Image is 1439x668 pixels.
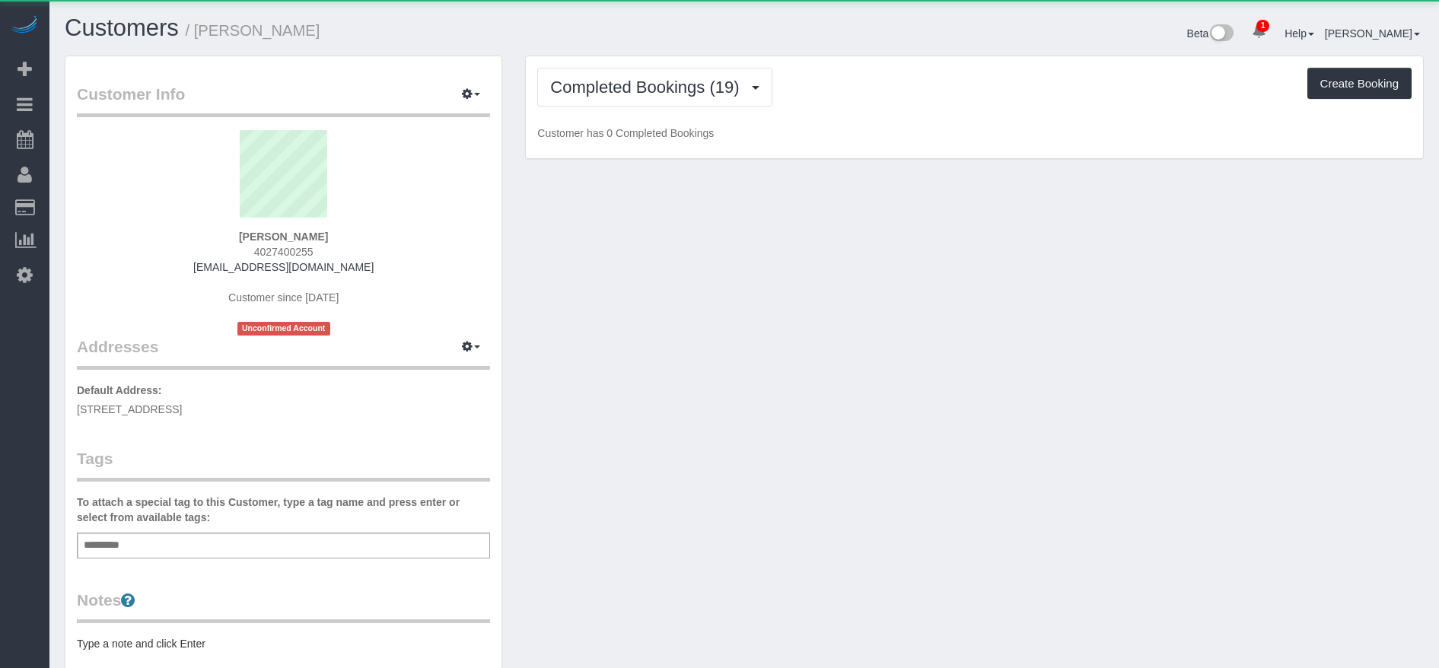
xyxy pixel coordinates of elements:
button: Completed Bookings (19) [537,68,772,107]
strong: [PERSON_NAME] [239,231,328,243]
span: 4027400255 [254,246,314,258]
small: / [PERSON_NAME] [186,22,320,39]
a: Help [1285,27,1314,40]
pre: Type a note and click Enter [77,636,490,651]
img: Automaid Logo [9,15,40,37]
legend: Tags [77,447,490,482]
a: [PERSON_NAME] [1325,27,1420,40]
label: Default Address: [77,383,162,398]
a: Customers [65,14,179,41]
a: 1 [1244,15,1274,49]
span: Completed Bookings (19) [550,78,747,97]
span: 1 [1256,20,1269,32]
legend: Customer Info [77,83,490,117]
button: Create Booking [1307,68,1412,100]
p: Customer has 0 Completed Bookings [537,126,1412,141]
label: To attach a special tag to this Customer, type a tag name and press enter or select from availabl... [77,495,490,525]
span: Customer since [DATE] [228,291,339,304]
a: Beta [1187,27,1234,40]
legend: Notes [77,589,490,623]
span: Unconfirmed Account [237,322,330,335]
a: [EMAIL_ADDRESS][DOMAIN_NAME] [193,261,374,273]
span: [STREET_ADDRESS] [77,403,182,415]
img: New interface [1208,24,1234,44]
